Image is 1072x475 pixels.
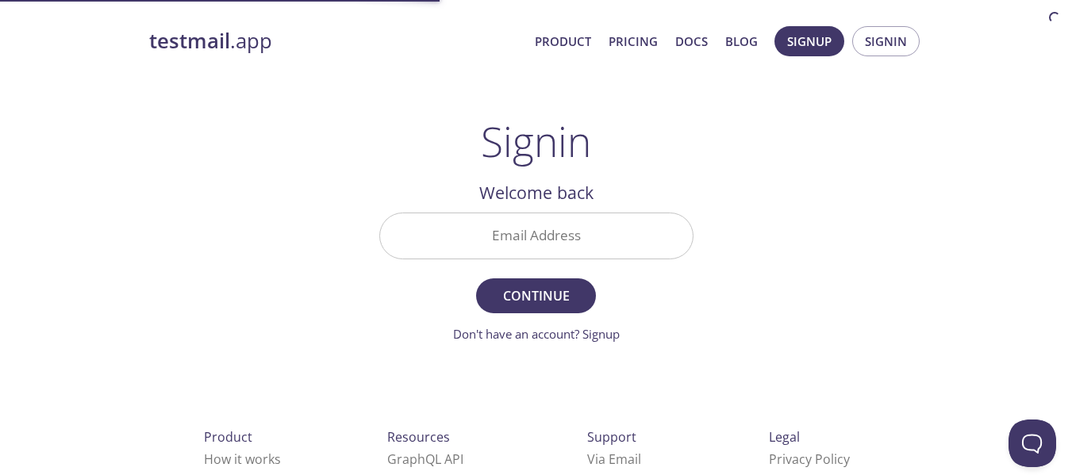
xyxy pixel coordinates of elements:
[149,27,230,55] strong: testmail
[387,428,450,446] span: Resources
[1009,419,1056,467] iframe: Help Scout Beacon - Open
[494,285,578,307] span: Continue
[149,28,522,55] a: testmail.app
[587,450,641,468] a: Via Email
[476,278,595,313] button: Continue
[725,31,758,52] a: Blog
[865,31,907,52] span: Signin
[769,450,850,468] a: Privacy Policy
[769,428,800,446] span: Legal
[481,117,591,165] h1: Signin
[587,428,636,446] span: Support
[453,326,620,342] a: Don't have an account? Signup
[535,31,591,52] a: Product
[379,179,694,206] h2: Welcome back
[204,428,252,446] span: Product
[609,31,658,52] a: Pricing
[675,31,708,52] a: Docs
[387,450,463,468] a: GraphQL API
[852,26,920,56] button: Signin
[204,450,281,468] a: How it works
[774,26,844,56] button: Signup
[787,31,832,52] span: Signup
